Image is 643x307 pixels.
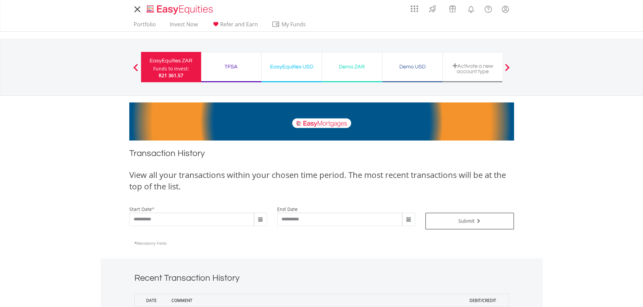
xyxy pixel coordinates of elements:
[134,272,509,287] h1: Recent Transaction History
[462,2,480,15] a: Notifications
[129,147,514,162] h1: Transaction History
[480,2,497,15] a: FAQ's and Support
[411,5,418,12] img: grid-menu-icon.svg
[159,72,183,79] span: R21 361.57
[134,241,167,246] span: Mandatory Fields
[266,62,318,71] div: EasyEquities USD
[326,62,378,71] div: Demo ZAR
[129,206,152,212] label: start date
[209,21,261,31] a: Refer and Earn
[443,2,462,14] a: Vouchers
[447,63,499,74] div: Activate a new account type
[425,213,514,229] button: Submit
[131,21,159,31] a: Portfolio
[167,21,200,31] a: Invest Now
[277,206,298,212] label: end date
[205,62,257,71] div: TFSA
[406,2,423,12] a: AppsGrid
[386,62,438,71] div: Demo USD
[220,21,258,28] span: Refer and Earn
[153,65,189,72] div: Funds to invest:
[168,294,457,307] th: Comment
[145,4,216,15] img: EasyEquities_Logo.png
[447,3,458,14] img: vouchers-v2.svg
[134,294,168,307] th: Date
[144,2,216,15] a: Home page
[497,2,514,17] a: My Profile
[145,56,197,65] div: EasyEquities ZAR
[457,294,509,307] th: Debit/Credit
[129,102,514,141] img: EasyMortage Promotion Banner
[427,3,438,14] img: thrive-v2.svg
[272,20,316,29] span: My Funds
[129,169,514,192] div: View all your transactions within your chosen time period. The most recent transactions will be a...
